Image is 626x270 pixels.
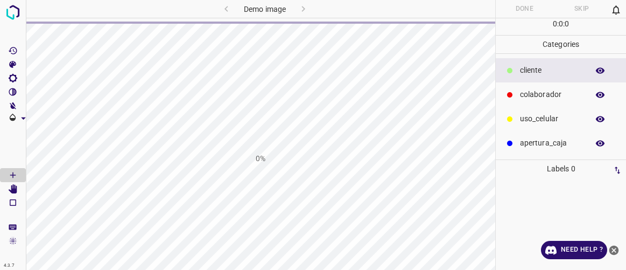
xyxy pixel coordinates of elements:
p: 0 [553,18,557,30]
div: 4.3.7 [1,261,17,270]
p: apertura_caja [520,137,583,149]
p: ​​cliente [520,65,583,76]
div: : : [553,18,569,35]
h6: Demo image [244,3,286,18]
p: 0 [559,18,563,30]
p: uso_celular [520,113,583,124]
div: colaborador [496,82,626,107]
p: Categories [496,36,626,53]
a: Need Help ? [541,241,607,259]
p: colaborador [520,89,583,100]
h1: 0% [256,153,265,164]
div: ​​cliente [496,58,626,82]
div: apertura_caja [496,131,626,155]
img: logo [3,3,23,22]
p: Labels 0 [499,160,623,178]
div: uso_celular [496,107,626,131]
p: 0 [565,18,569,30]
button: close-help [607,241,621,259]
